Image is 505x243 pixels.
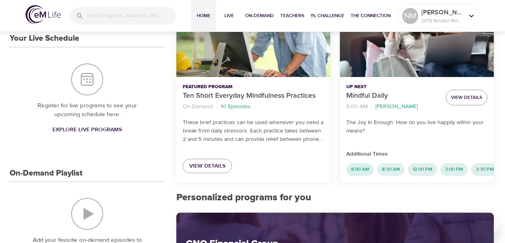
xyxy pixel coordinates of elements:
[346,163,374,176] div: 8:00 AM
[183,103,213,111] p: On-Demand
[346,119,487,135] p: The Joy In Enough: How do you live happily within your means?
[10,34,79,43] h3: Your Live Schedule
[471,163,499,176] div: 3:30 PM
[245,12,274,20] span: On-Demand
[346,101,439,112] nav: breadcrumb
[421,8,464,17] p: [PERSON_NAME]
[451,93,482,102] span: View Details
[183,101,324,112] nav: breadcrumb
[71,198,103,230] img: On-Demand Playlist
[346,166,374,173] span: 8:00 AM
[183,159,232,174] a: View Details
[183,83,324,91] p: Featured Program
[346,91,439,101] p: Mindful Daily
[189,161,226,171] span: View Details
[346,103,367,111] p: 8:00 AM
[280,12,304,20] span: Teachers
[402,8,418,24] div: NM
[183,119,324,144] p: These brief practices can be used whenever you need a break from daily stressors. Each practice t...
[194,12,213,20] span: Home
[26,5,61,24] img: logo
[26,101,149,119] p: Register for live programs to see your upcoming schedule here.
[183,91,324,101] p: Ten Short Everyday Mindfulness Practices
[71,63,103,95] img: Your Live Schedule
[371,101,372,112] li: ·
[311,12,344,20] span: 1% Challenge
[176,192,494,203] h2: Personalized programs for you
[377,163,405,176] div: 8:30 AM
[87,7,176,24] input: Find programs, teachers, etc...
[408,166,437,173] span: 12:00 PM
[351,12,391,20] span: The Connection
[52,125,122,135] span: Explore Live Programs
[440,166,468,173] span: 3:00 PM
[10,169,82,178] h3: On-Demand Playlist
[473,211,499,237] iframe: Button to launch messaging window
[408,163,437,176] div: 12:00 PM
[346,83,439,91] p: Up Next
[440,163,468,176] div: 3:00 PM
[377,166,405,173] span: 8:30 AM
[375,103,418,111] p: [PERSON_NAME]
[471,166,499,173] span: 3:30 PM
[49,122,125,137] a: Explore Live Programs
[216,101,218,112] li: ·
[421,17,464,24] p: 2878 Mindful Minutes
[346,150,487,158] p: Additional Times
[220,12,239,20] span: Live
[446,90,487,105] button: View Details
[221,103,251,111] p: 10 Episodes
